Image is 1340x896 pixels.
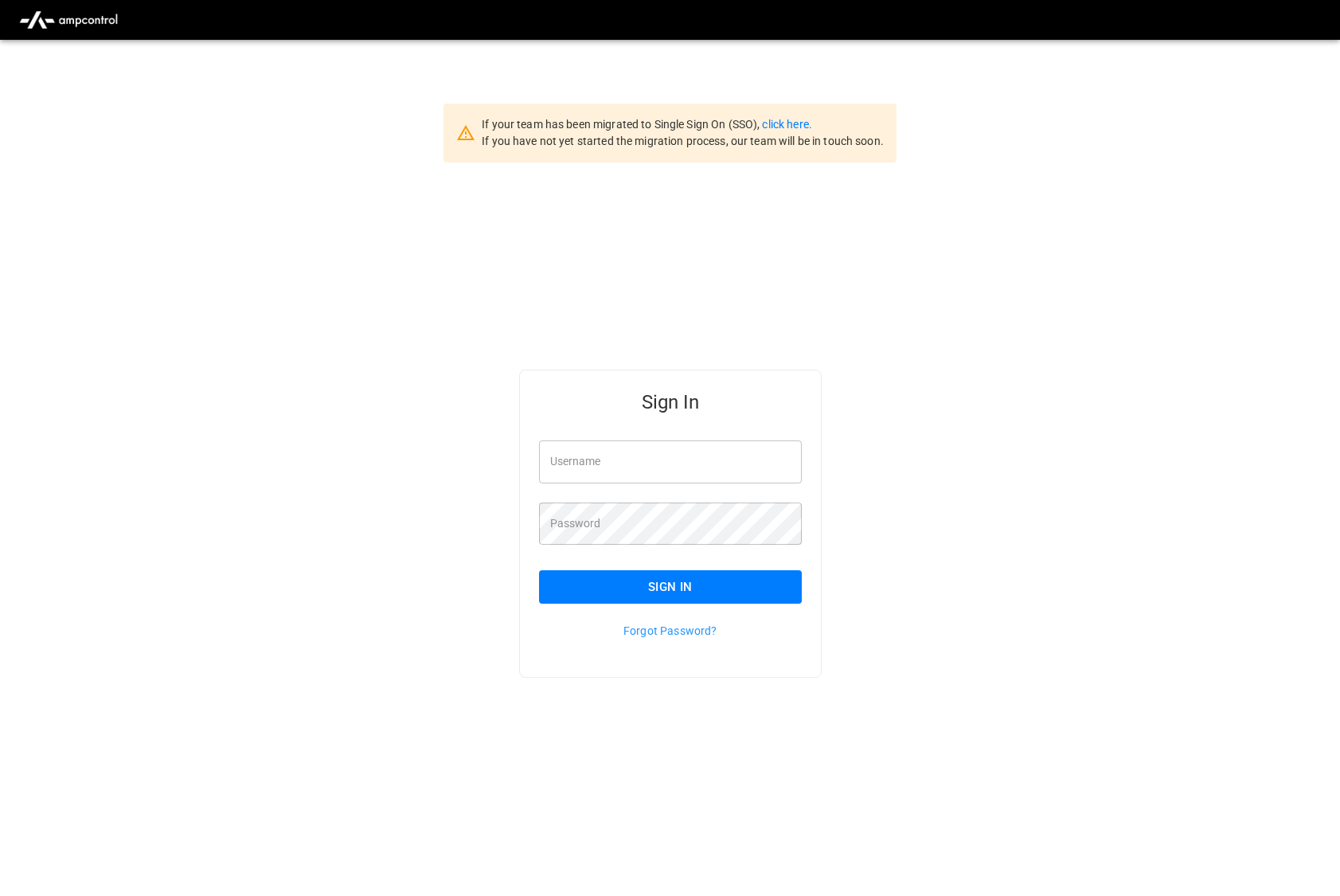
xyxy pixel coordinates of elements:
span: If your team has been migrated to Single Sign On (SSO), [482,118,762,131]
a: click here. [762,118,811,131]
span: If you have not yet started the migration process, our team will be in touch soon. [482,135,884,147]
img: ampcontrol.io logo [13,5,124,35]
button: Sign In [539,570,802,604]
p: Forgot Password? [539,623,802,639]
h5: Sign In [539,389,802,415]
